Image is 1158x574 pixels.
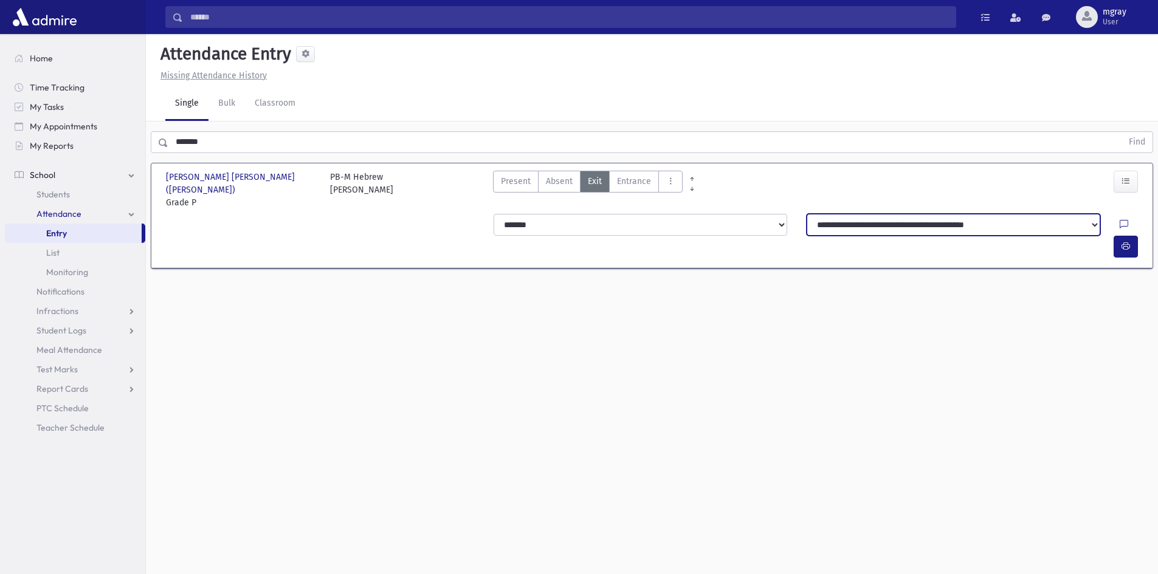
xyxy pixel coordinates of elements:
a: My Appointments [5,117,145,136]
span: My Reports [30,140,74,151]
a: My Tasks [5,97,145,117]
a: Report Cards [5,379,145,398]
a: Entry [5,224,142,243]
a: Teacher Schedule [5,418,145,437]
a: My Reports [5,136,145,155]
span: Student Logs [36,325,86,336]
a: List [5,243,145,262]
a: Student Logs [5,321,145,340]
span: List [46,247,60,258]
input: Search [183,6,956,28]
a: School [5,165,145,185]
span: mgray [1103,7,1126,17]
div: AttTypes [493,171,683,209]
span: Entrance [617,175,651,188]
img: AdmirePro [10,5,80,29]
u: Missing Attendance History [160,70,267,81]
span: Absent [546,175,573,188]
h5: Attendance Entry [156,44,291,64]
a: Notifications [5,282,145,301]
span: Present [501,175,531,188]
a: Classroom [245,87,305,121]
span: Attendance [36,208,81,219]
a: Test Marks [5,360,145,379]
span: Monitoring [46,267,88,278]
span: PTC Schedule [36,403,89,414]
span: Entry [46,228,67,239]
a: Students [5,185,145,204]
span: Notifications [36,286,84,297]
span: School [30,169,55,180]
button: Find [1122,132,1153,152]
span: Grade P [166,196,318,209]
a: Bulk [209,87,245,121]
span: Home [30,53,53,64]
span: Test Marks [36,364,78,375]
a: Infractions [5,301,145,321]
a: PTC Schedule [5,398,145,418]
span: Teacher Schedule [36,422,105,433]
span: User [1103,17,1126,27]
div: PB-M Hebrew [PERSON_NAME] [330,171,393,209]
a: Single [165,87,209,121]
span: Exit [588,175,602,188]
a: Attendance [5,204,145,224]
a: Time Tracking [5,78,145,97]
a: Meal Attendance [5,340,145,360]
span: Infractions [36,306,78,316]
span: My Appointments [30,121,97,132]
span: Meal Attendance [36,344,102,355]
span: Students [36,189,70,200]
span: Report Cards [36,383,88,394]
span: Time Tracking [30,82,84,93]
span: My Tasks [30,101,64,112]
a: Monitoring [5,262,145,282]
a: Missing Attendance History [156,70,267,81]
span: [PERSON_NAME] [PERSON_NAME] ([PERSON_NAME]) [166,171,318,196]
a: Home [5,49,145,68]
